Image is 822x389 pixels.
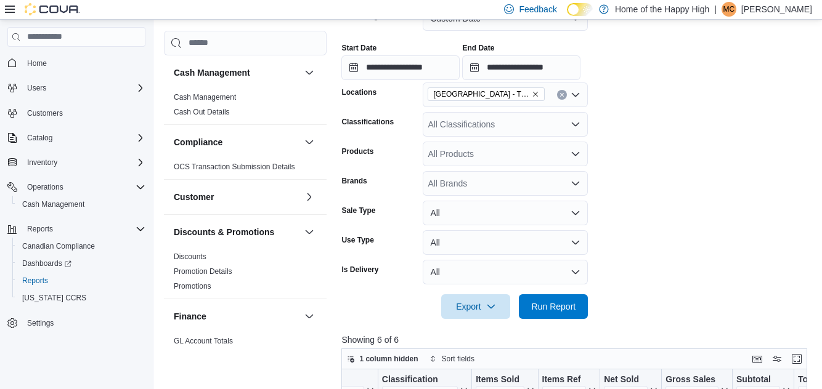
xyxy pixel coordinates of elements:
a: Promotion Details [174,267,232,276]
button: Customer [174,191,299,203]
p: | [714,2,717,17]
button: Reports [12,272,150,289]
label: Start Date [341,43,376,53]
div: Finance [164,334,327,368]
a: Customers [22,106,68,121]
button: Cash Management [12,196,150,213]
button: All [423,201,588,225]
span: Washington CCRS [17,291,145,305]
span: Operations [22,180,145,194]
label: Brands [341,176,367,186]
span: Winnipeg - The Shed District - Fire & Flower [428,87,545,101]
span: Reports [22,222,145,236]
div: Cash Management [164,90,327,124]
h3: Customer [174,191,214,203]
label: Classifications [341,117,394,127]
button: Operations [22,180,68,194]
span: Canadian Compliance [17,239,145,254]
p: [PERSON_NAME] [741,2,812,17]
div: Subtotal [736,374,780,385]
a: Canadian Compliance [17,239,100,254]
span: Inventory [27,158,57,167]
button: Operations [2,178,150,196]
div: Compliance [164,159,327,179]
h3: Cash Management [174,66,250,79]
p: Home of the Happy High [615,2,709,17]
button: All [423,230,588,255]
h3: Compliance [174,136,222,148]
label: Sale Type [341,206,375,215]
button: Open list of options [571,178,580,188]
a: Dashboards [17,256,76,271]
button: Clear input [557,90,567,100]
button: Discounts & Promotions [174,226,299,238]
a: Discounts [174,252,206,261]
span: Reports [27,224,53,234]
span: Promotion Details [174,267,232,276]
span: Run Report [532,300,576,313]
button: Remove Winnipeg - The Shed District - Fire & Flower from selection in this group [532,90,539,98]
span: Customers [27,108,63,118]
a: Promotions [174,282,211,291]
div: Classification [382,374,458,385]
button: Customers [2,104,150,122]
button: Enter fullscreen [789,351,804,366]
button: All [423,260,588,284]
span: Catalog [22,130,145,145]
button: Discounts & Promotions [302,225,317,239]
p: Showing 6 of 6 [341,334,812,346]
span: Cash Management [17,197,145,212]
button: Reports [22,222,58,236]
span: Sort fields [442,354,474,364]
span: Discounts [174,252,206,262]
span: MC [723,2,735,17]
span: Customers [22,105,145,121]
a: Reports [17,273,53,288]
a: [US_STATE] CCRS [17,291,91,305]
button: Inventory [2,154,150,171]
a: Dashboards [12,255,150,272]
span: Cash Out Details [174,107,230,117]
button: Open list of options [571,90,580,100]
button: Users [2,79,150,97]
input: Dark Mode [567,3,593,16]
nav: Complex example [7,49,145,364]
span: GL Account Totals [174,336,233,346]
span: Catalog [27,133,52,143]
div: Items Sold [476,374,524,385]
button: Run Report [519,294,588,319]
span: Dashboards [17,256,145,271]
span: Home [22,55,145,71]
img: Cova [25,3,80,15]
a: Cash Out Details [174,108,230,116]
button: Inventory [22,155,62,170]
button: Reports [2,220,150,238]
a: GL Account Totals [174,337,233,345]
span: Reports [22,276,48,286]
a: Cash Management [17,197,89,212]
button: Settings [2,314,150,332]
span: Feedback [519,3,556,15]
a: Settings [22,316,59,331]
span: Cash Management [22,199,84,209]
span: Operations [27,182,63,192]
div: Net Sold [604,374,648,385]
button: [US_STATE] CCRS [12,289,150,307]
span: Home [27,58,47,68]
button: Users [22,81,51,95]
span: Reports [17,273,145,288]
button: Compliance [174,136,299,148]
button: Customer [302,190,317,204]
label: Is Delivery [341,265,378,275]
h3: Finance [174,310,206,323]
span: Settings [22,315,145,331]
span: Inventory [22,155,145,170]
button: Finance [302,309,317,324]
button: Compliance [302,135,317,150]
div: Items Ref [542,374,587,385]
button: Cash Management [302,65,317,80]
label: Products [341,146,373,156]
h3: Discounts & Promotions [174,226,274,238]
a: Cash Management [174,93,236,102]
